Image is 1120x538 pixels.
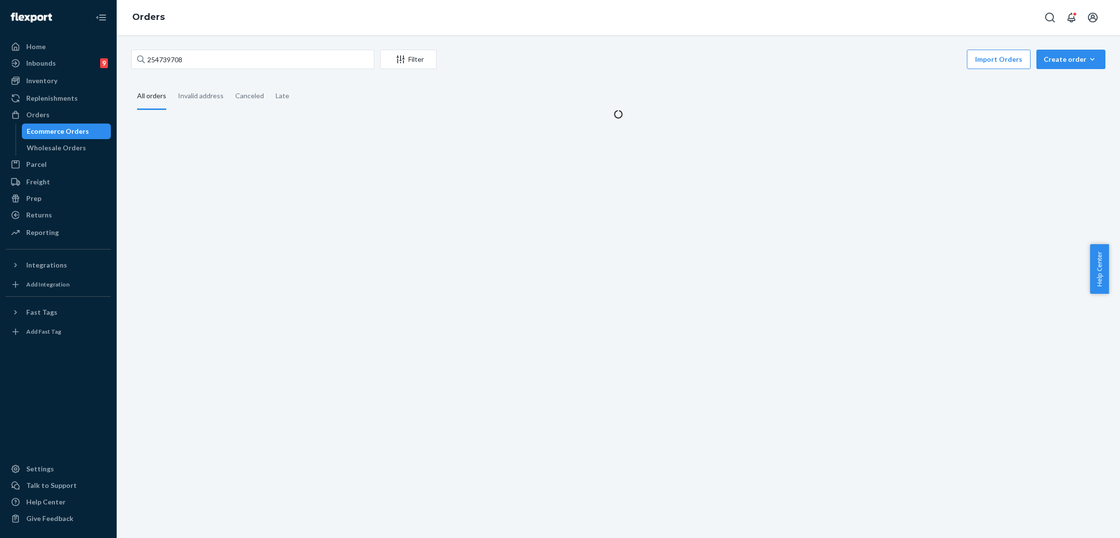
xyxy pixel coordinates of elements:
[26,481,77,490] div: Talk to Support
[26,194,41,203] div: Prep
[26,228,59,237] div: Reporting
[6,494,111,510] a: Help Center
[26,514,73,523] div: Give Feedback
[6,55,111,71] a: Inbounds9
[6,225,111,240] a: Reporting
[27,126,89,136] div: Ecommerce Orders
[178,83,224,108] div: Invalid address
[6,511,111,526] button: Give Feedback
[132,12,165,22] a: Orders
[26,280,70,288] div: Add Integration
[1062,8,1081,27] button: Open notifications
[26,464,54,474] div: Settings
[1040,8,1060,27] button: Open Search Box
[6,257,111,273] button: Integrations
[124,3,173,32] ol: breadcrumbs
[26,76,57,86] div: Inventory
[967,50,1031,69] button: Import Orders
[11,13,52,22] img: Flexport logo
[6,90,111,106] a: Replenishments
[380,50,437,69] button: Filter
[26,42,46,52] div: Home
[1083,8,1102,27] button: Open account menu
[235,83,264,108] div: Canceled
[6,324,111,340] a: Add Fast Tag
[137,83,166,110] div: All orders
[100,58,108,68] div: 9
[381,54,436,64] div: Filter
[1090,244,1109,294] button: Help Center
[6,174,111,190] a: Freight
[6,461,111,477] a: Settings
[91,8,111,27] button: Close Navigation
[26,110,50,120] div: Orders
[26,58,56,68] div: Inbounds
[131,50,374,69] input: Search orders
[22,124,111,139] a: Ecommerce Orders
[1044,54,1098,64] div: Create order
[6,478,111,493] a: Talk to Support
[26,327,61,336] div: Add Fast Tag
[6,207,111,223] a: Returns
[6,305,111,320] button: Fast Tags
[6,277,111,292] a: Add Integration
[6,107,111,123] a: Orders
[6,73,111,89] a: Inventory
[26,260,67,270] div: Integrations
[22,140,111,156] a: Wholesale Orders
[6,39,111,54] a: Home
[6,191,111,206] a: Prep
[27,143,86,153] div: Wholesale Orders
[1036,50,1105,69] button: Create order
[6,157,111,172] a: Parcel
[26,177,50,187] div: Freight
[276,83,289,108] div: Late
[26,497,66,507] div: Help Center
[26,210,52,220] div: Returns
[26,93,78,103] div: Replenishments
[26,307,57,317] div: Fast Tags
[26,160,47,169] div: Parcel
